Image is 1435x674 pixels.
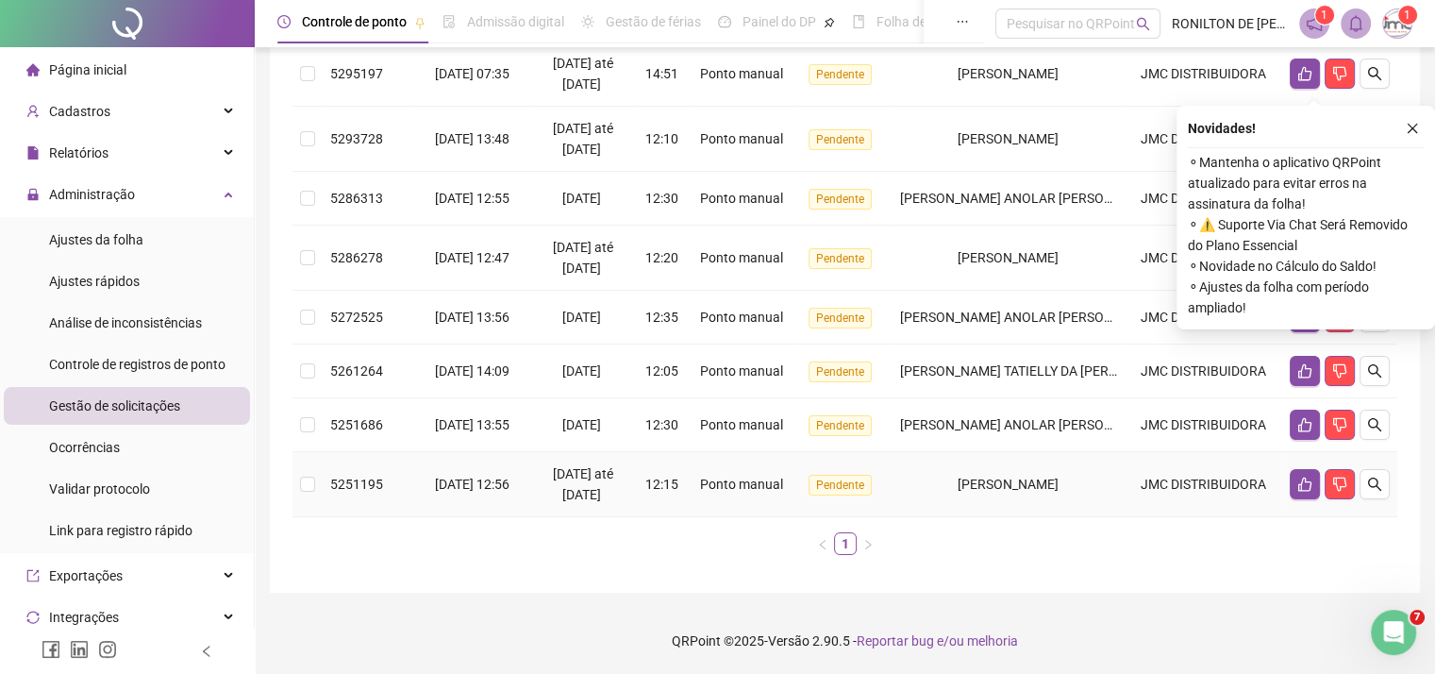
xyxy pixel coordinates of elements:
span: ⚬ ⚠️ Suporte Via Chat Será Removido do Plano Essencial [1188,214,1424,256]
span: dislike [1332,66,1347,81]
span: search [1367,363,1382,379]
span: left [817,539,828,550]
span: Folha de pagamento [876,14,997,29]
span: RONILTON DE [PERSON_NAME] [1172,13,1288,34]
span: Relatórios [49,145,108,160]
span: bell [1347,15,1364,32]
span: [DATE] [562,191,601,206]
button: left [811,532,834,555]
span: Ponto manual [700,363,783,379]
span: Ajustes da folha [49,232,143,247]
span: clock-circle [277,15,291,28]
span: 12:15 [645,477,678,492]
span: pushpin [414,17,425,28]
li: Próxima página [857,532,879,555]
span: 5261264 [330,363,383,379]
span: like [1297,417,1312,432]
span: Gestão de solicitações [49,398,180,413]
span: export [26,569,40,582]
span: [DATE] até [DATE] [553,466,613,502]
span: 5251195 [330,477,383,492]
span: Ajustes rápidos [49,274,140,289]
span: Ocorrências [49,440,120,455]
span: [DATE] até [DATE] [553,240,613,276]
span: file-done [442,15,456,28]
span: Ponto manual [700,417,783,432]
span: [DATE] 12:56 [435,477,509,492]
span: Pendente [809,362,872,382]
span: Gestão de férias [606,14,701,29]
span: Análise de inconsistências [49,315,202,330]
span: search [1367,417,1382,432]
td: JMC DISTRIBUIDORA [1125,107,1282,172]
span: Admissão digital [467,14,564,29]
span: lock [26,188,40,201]
span: 5286278 [330,250,383,265]
span: right [862,539,874,550]
span: [DATE] [562,310,601,325]
span: [DATE] 12:55 [435,191,509,206]
span: Pendente [809,308,872,329]
span: Exportações [49,568,123,583]
span: Reportar bug e/ou melhoria [857,633,1018,649]
span: 5293728 [330,131,383,146]
span: ⚬ Mantenha o aplicativo QRPoint atualizado para evitar erros na assinatura da folha! [1188,152,1424,214]
span: Novidades ! [1188,118,1256,139]
span: 7 [1410,610,1425,625]
span: dislike [1332,477,1347,492]
span: like [1297,477,1312,492]
span: Ponto manual [700,66,783,81]
td: JMC DISTRIBUIDORA [1125,345,1282,398]
td: JMC DISTRIBUIDORA [1125,291,1282,345]
span: [DATE] [562,417,601,432]
span: [DATE] 13:48 [435,131,509,146]
span: facebook [42,640,60,659]
footer: QRPoint © 2025 - 2.90.5 - [255,608,1435,674]
span: Cadastros [49,104,110,119]
span: ⚬ Novidade no Cálculo do Saldo! [1188,256,1424,277]
span: book [852,15,865,28]
li: Página anterior [811,532,834,555]
span: Integrações [49,610,119,625]
span: 1 [1404,8,1410,22]
span: [DATE] 13:56 [435,310,509,325]
span: 5295197 [330,66,383,81]
sup: 1 [1315,6,1334,25]
span: 12:05 [645,363,678,379]
span: search [1367,477,1382,492]
span: Pendente [809,129,872,150]
img: 62553 [1383,9,1411,38]
span: [PERSON_NAME] [958,131,1059,146]
span: Pendente [809,248,872,269]
span: 12:20 [645,250,678,265]
span: user-add [26,105,40,118]
span: [PERSON_NAME] [958,66,1059,81]
span: 12:35 [645,310,678,325]
span: home [26,63,40,76]
td: JMC DISTRIBUIDORA [1125,226,1282,291]
span: Ponto manual [700,477,783,492]
span: Ponto manual [700,131,783,146]
span: Link para registro rápido [49,523,192,538]
span: file [26,146,40,160]
span: 5251686 [330,417,383,432]
span: Ponto manual [700,250,783,265]
td: JMC DISTRIBUIDORA [1125,42,1282,107]
span: [DATE] até [DATE] [553,56,613,92]
sup: Atualize o seu contato no menu Meus Dados [1398,6,1417,25]
span: Validar protocolo [49,481,150,497]
td: JMC DISTRIBUIDORA [1125,452,1282,517]
span: Painel do DP [743,14,816,29]
span: like [1297,363,1312,379]
span: Ponto manual [700,191,783,206]
span: left [200,645,213,658]
span: 5272525 [330,310,383,325]
span: pushpin [824,17,835,28]
span: Página inicial [49,62,126,77]
td: JMC DISTRIBUIDORA [1125,172,1282,226]
a: 1 [835,533,856,554]
span: notification [1306,15,1323,32]
span: [PERSON_NAME] ANOLAR [PERSON_NAME] [900,417,1160,432]
span: 12:30 [645,191,678,206]
span: [DATE] 13:55 [435,417,509,432]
